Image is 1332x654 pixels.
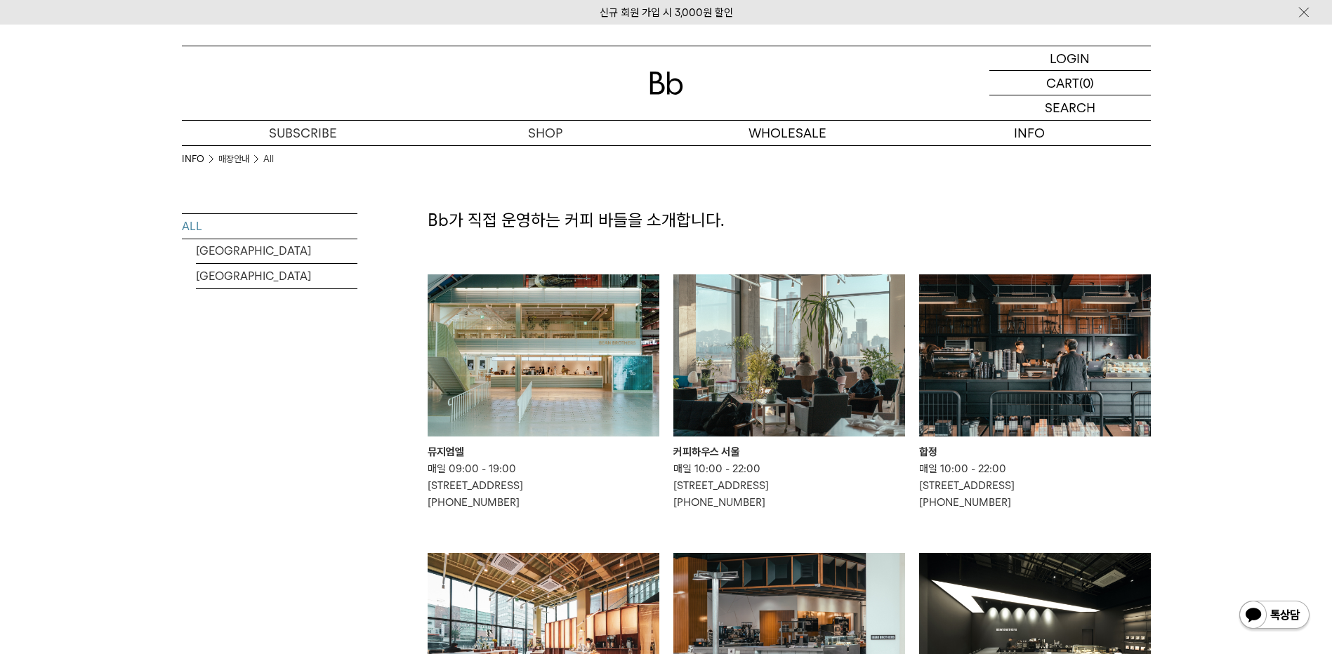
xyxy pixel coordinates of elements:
[673,274,905,436] img: 커피하우스 서울
[919,274,1151,511] a: 합정 합정 매일 10:00 - 22:00[STREET_ADDRESS][PHONE_NUMBER]
[673,274,905,511] a: 커피하우스 서울 커피하우스 서울 매일 10:00 - 22:00[STREET_ADDRESS][PHONE_NUMBER]
[196,239,357,263] a: [GEOGRAPHIC_DATA]
[1238,599,1311,633] img: 카카오톡 채널 1:1 채팅 버튼
[989,71,1151,95] a: CART (0)
[1050,46,1090,70] p: LOGIN
[1079,71,1094,95] p: (0)
[673,443,905,460] div: 커피하우스 서울
[919,443,1151,460] div: 합정
[182,152,218,166] li: INFO
[919,460,1151,511] p: 매일 10:00 - 22:00 [STREET_ADDRESS] [PHONE_NUMBER]
[428,274,659,511] a: 뮤지엄엘 뮤지엄엘 매일 09:00 - 19:00[STREET_ADDRESS][PHONE_NUMBER]
[263,152,274,166] a: All
[428,274,659,436] img: 뮤지엄엘
[989,46,1151,71] a: LOGIN
[428,208,1151,232] p: Bb가 직접 운영하는 커피 바들을 소개합니다.
[428,443,659,460] div: 뮤지엄엘
[673,460,905,511] p: 매일 10:00 - 22:00 [STREET_ADDRESS] [PHONE_NUMBER]
[919,274,1151,436] img: 합정
[196,264,357,288] a: [GEOGRAPHIC_DATA]
[182,121,424,145] a: SUBSCRIBE
[218,152,249,166] a: 매장안내
[424,121,666,145] a: SHOP
[909,121,1151,145] p: INFO
[182,214,357,239] a: ALL
[1046,71,1079,95] p: CART
[428,460,659,511] p: 매일 09:00 - 19:00 [STREET_ADDRESS] [PHONE_NUMBER]
[1045,95,1095,120] p: SEARCH
[649,72,683,95] img: 로고
[666,121,909,145] p: WHOLESALE
[600,6,733,19] a: 신규 회원 가입 시 3,000원 할인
